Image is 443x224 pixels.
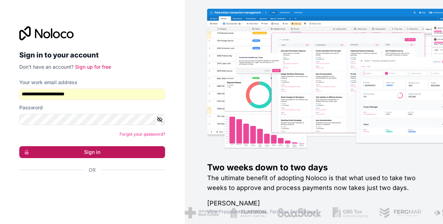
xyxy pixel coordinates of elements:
[207,162,421,173] h1: Two weeks down to two days
[19,146,165,158] button: Sign in
[16,181,163,197] iframe: Sign in with Google Button
[120,131,165,137] a: Forgot your password?
[19,104,43,111] label: Password
[207,198,421,208] h1: [PERSON_NAME]
[75,64,111,70] a: Sign up for free
[19,89,165,100] input: Email address
[19,79,77,86] label: Your work email address
[207,208,421,215] h1: Vice President Operations , Fergmar Enterprises
[19,49,165,61] h2: Sign in to your account
[19,64,74,70] span: Don't have an account?
[180,207,214,218] img: /assets/american-red-cross-BAupjrZR.png
[89,167,96,174] span: Or
[19,114,165,125] input: Password
[207,173,421,193] h2: The ultimate benefit of adopting Noloco is that what used to take two weeks to approve and proces...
